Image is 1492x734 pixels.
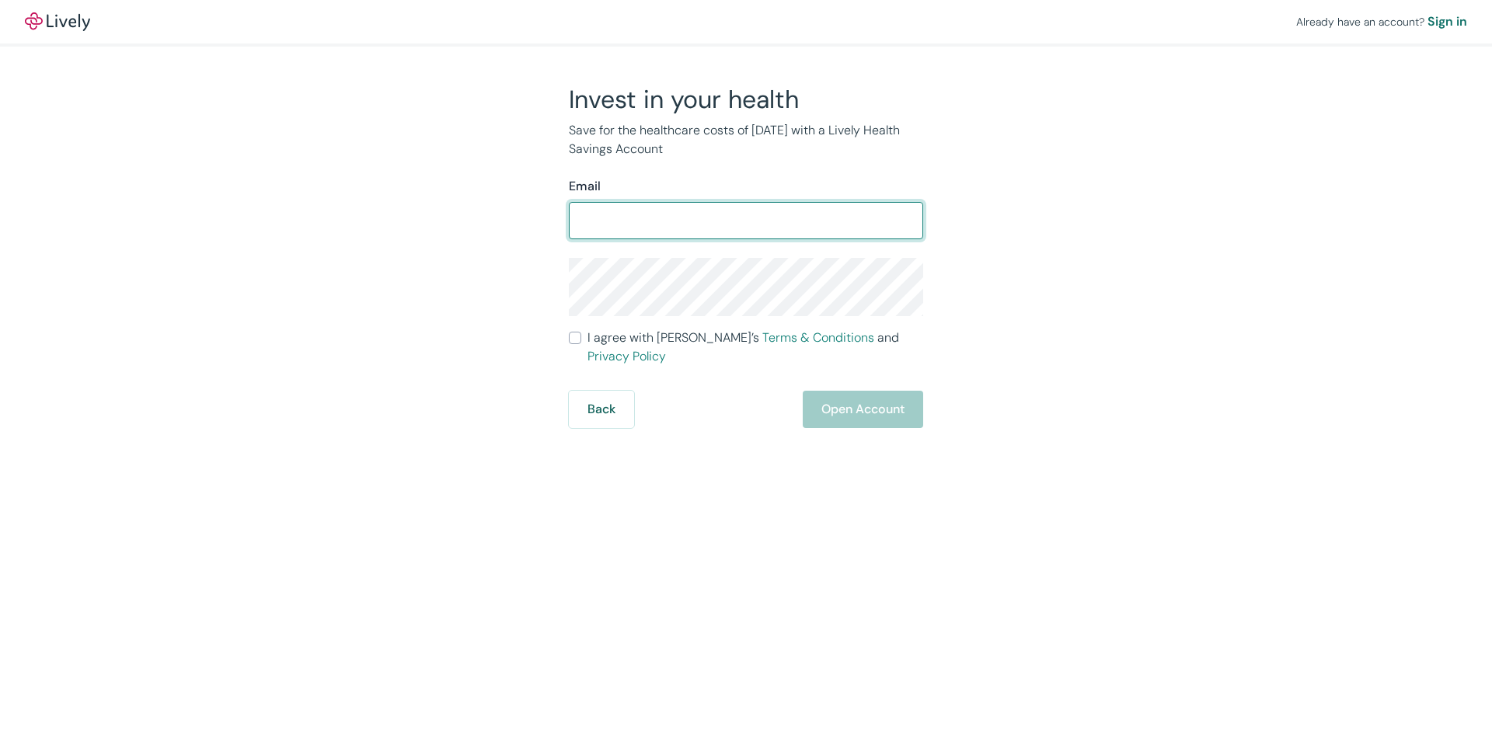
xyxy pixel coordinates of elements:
div: Already have an account? [1296,12,1467,31]
button: Back [569,391,634,428]
a: Terms & Conditions [762,329,874,346]
h2: Invest in your health [569,84,923,115]
label: Email [569,177,601,196]
a: Privacy Policy [587,348,666,364]
span: I agree with [PERSON_NAME]’s and [587,329,923,366]
p: Save for the healthcare costs of [DATE] with a Lively Health Savings Account [569,121,923,158]
a: Sign in [1428,12,1467,31]
a: LivelyLively [25,12,90,31]
img: Lively [25,12,90,31]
